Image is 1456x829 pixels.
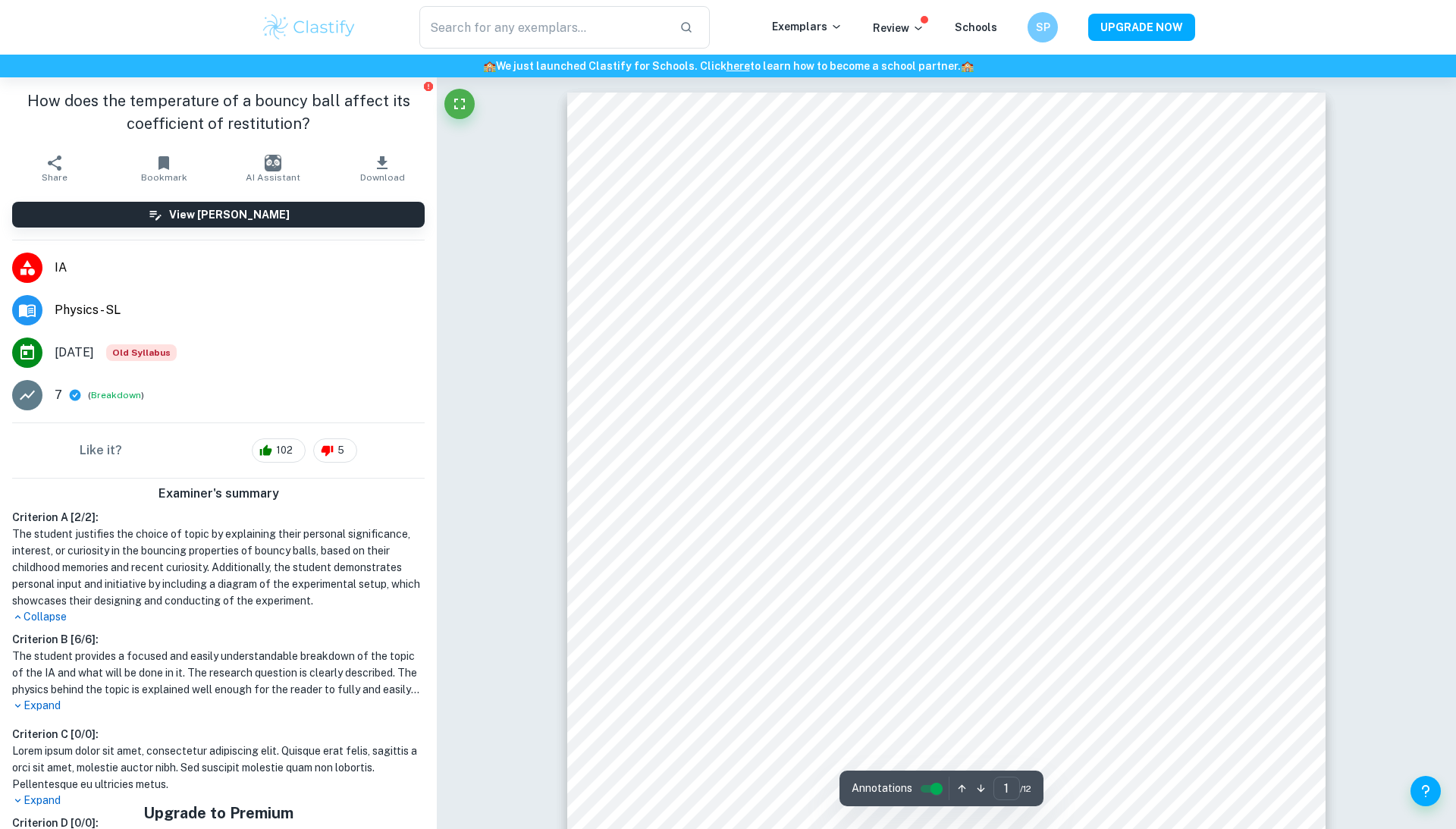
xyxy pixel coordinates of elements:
[12,202,425,228] button: View [PERSON_NAME]
[444,89,475,119] button: Fullscreen
[106,344,177,361] span: Old Syllabus
[218,147,328,190] button: AI Assistant
[42,172,67,183] span: Share
[852,780,912,796] span: Annotations
[109,147,218,190] button: Bookmark
[12,609,425,625] p: Collapse
[91,388,141,402] button: Breakdown
[726,60,750,72] a: here
[55,301,425,319] span: Physics - SL
[265,155,281,171] img: AI Assistant
[246,172,300,183] span: AI Assistant
[3,58,1453,74] h6: We just launched Clastify for Schools. Click to learn how to become a school partner.
[55,386,62,404] p: 7
[360,172,405,183] span: Download
[252,438,306,463] div: 102
[12,89,425,135] h1: How does the temperature of a bouncy ball affect its coefficient of restitution?
[12,631,425,648] h6: Criterion B [ 6 / 6 ]:
[961,60,974,72] span: 🏫
[955,21,997,33] a: Schools
[1034,19,1052,36] h6: SP
[329,443,353,458] span: 5
[1020,782,1031,796] span: / 12
[106,344,177,361] div: Starting from the May 2025 session, the Physics IA requirements have changed. It's OK to refer to...
[313,438,357,463] div: 5
[55,344,94,362] span: [DATE]
[422,80,434,92] button: Report issue
[1028,12,1058,42] button: SP
[12,509,425,526] h6: Criterion A [ 2 / 2 ]:
[772,18,843,35] p: Exemplars
[141,172,187,183] span: Bookmark
[419,6,667,49] input: Search for any exemplars...
[169,206,290,223] h6: View [PERSON_NAME]
[268,443,301,458] span: 102
[261,12,357,42] img: Clastify logo
[873,20,924,36] p: Review
[55,259,425,277] span: IA
[12,698,425,714] p: Expand
[1410,776,1441,806] button: Help and Feedback
[6,485,431,503] h6: Examiner's summary
[12,526,425,609] h1: The student justifies the choice of topic by explaining their personal significance, interest, or...
[12,648,425,698] h1: The student provides a focused and easily understandable breakdown of the topic of the IA and wha...
[80,441,122,460] h6: Like it?
[88,388,144,403] span: ( )
[1088,14,1195,41] button: UPGRADE NOW
[483,60,496,72] span: 🏫
[328,147,437,190] button: Download
[113,802,324,824] h5: Upgrade to Premium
